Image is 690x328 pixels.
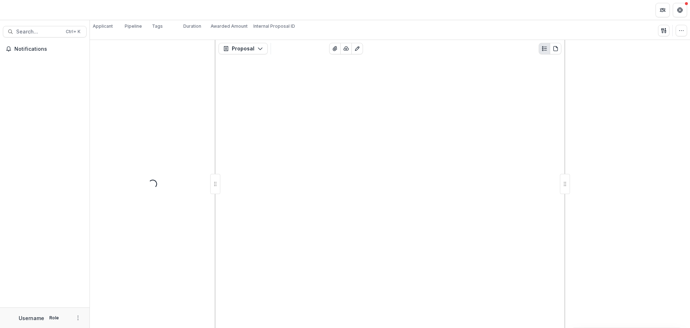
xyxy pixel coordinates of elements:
p: Duration [183,23,201,30]
button: View Attached Files [329,43,341,54]
button: Notifications [3,43,87,55]
button: More [74,314,82,322]
p: Applicant [93,23,113,30]
p: Tags [152,23,163,30]
button: Edit as form [351,43,363,54]
p: Pipeline [125,23,142,30]
button: Search... [3,26,87,37]
span: Search... [16,29,61,35]
button: Plaintext view [539,43,550,54]
p: Internal Proposal ID [253,23,295,30]
div: Ctrl + K [64,28,82,36]
p: Awarded Amount [211,23,248,30]
button: Partners [655,3,670,17]
button: PDF view [550,43,561,54]
span: Notifications [14,46,84,52]
button: Get Help [673,3,687,17]
button: Proposal [218,43,268,54]
p: Username [19,314,44,322]
p: Role [47,315,61,321]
